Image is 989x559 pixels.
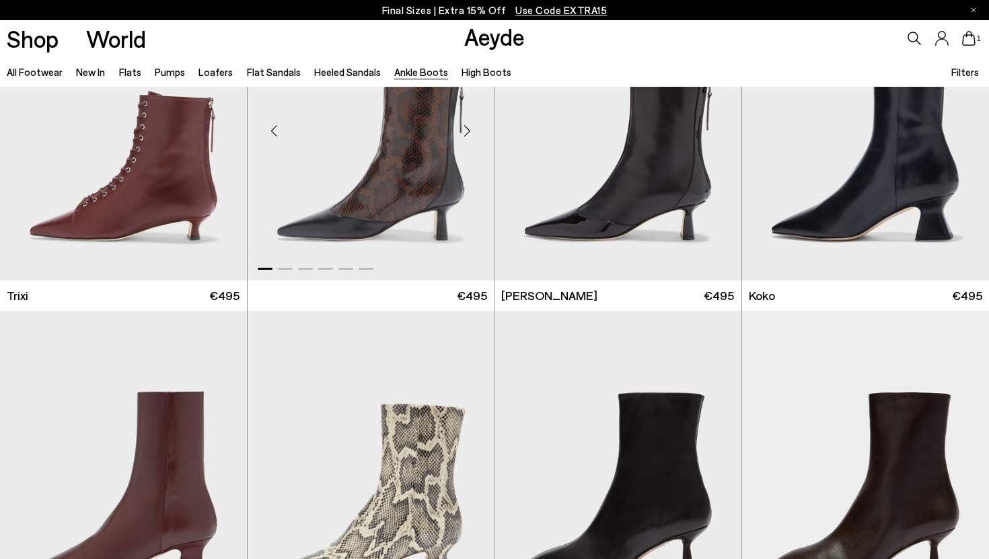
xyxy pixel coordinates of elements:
[155,66,185,78] a: Pumps
[704,287,734,304] span: €495
[962,31,976,46] a: 1
[457,287,487,304] span: €495
[198,66,233,78] a: Loafers
[464,22,525,50] a: Aeyde
[394,66,448,78] a: Ankle Boots
[247,66,301,78] a: Flat Sandals
[76,66,105,78] a: New In
[447,110,487,151] div: Next slide
[7,27,59,50] a: Shop
[951,66,979,78] span: Filters
[501,287,597,304] span: [PERSON_NAME]
[314,66,381,78] a: Heeled Sandals
[248,281,494,311] a: €495
[209,287,240,304] span: €495
[86,27,146,50] a: World
[952,287,982,304] span: €495
[119,66,141,78] a: Flats
[382,2,608,19] p: Final Sizes | Extra 15% Off
[7,66,63,78] a: All Footwear
[515,4,607,16] span: Navigate to /collections/ss25-final-sizes
[7,287,28,304] span: Trixi
[254,110,295,151] div: Previous slide
[462,66,511,78] a: High Boots
[749,287,775,304] span: Koko
[494,281,741,311] a: [PERSON_NAME] €495
[976,35,982,42] span: 1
